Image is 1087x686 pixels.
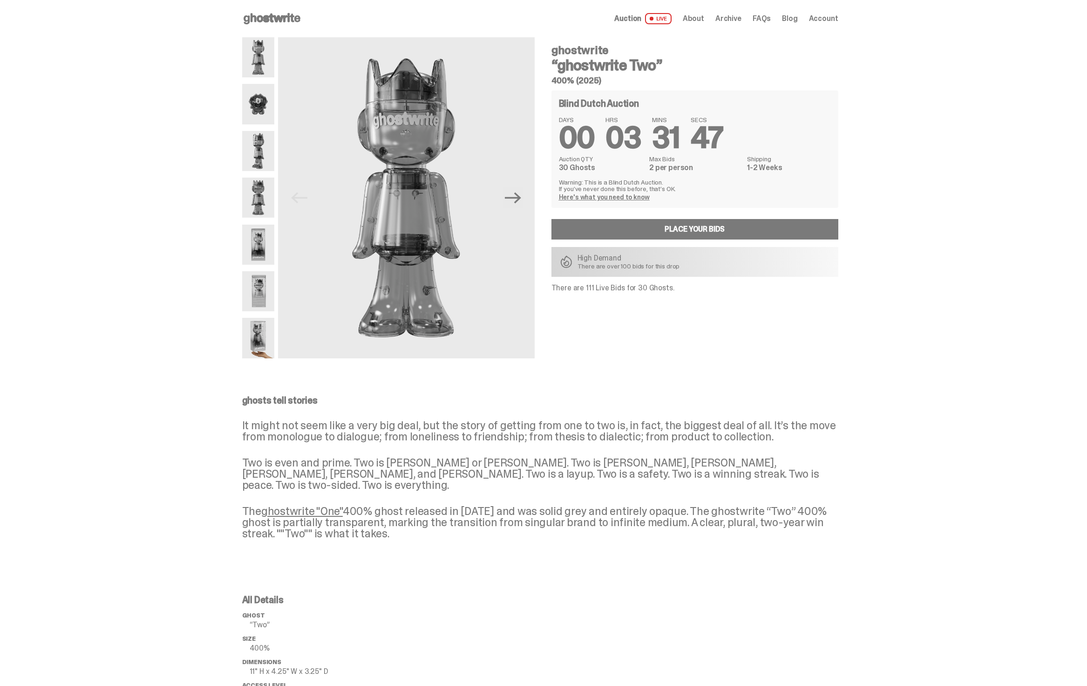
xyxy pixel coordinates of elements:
p: ghosts tell stories [242,396,838,405]
a: ghostwrite "One" [261,504,343,518]
a: Account [809,15,838,22]
a: FAQs [753,15,771,22]
a: Auction LIVE [614,13,671,24]
img: ghostwrite_Two_8.png [242,178,274,218]
p: The 400% ghost released in [DATE] and was solid grey and entirely opaque. The ghostwrite “Two” 40... [242,506,838,539]
span: MINS [652,117,679,123]
span: Auction [614,15,641,22]
dd: 1-2 Weeks [747,164,830,171]
a: Here's what you need to know [559,193,650,201]
p: Two is even and prime. Two is [PERSON_NAME] or [PERSON_NAME]. Two is [PERSON_NAME], [PERSON_NAME]... [242,457,838,491]
span: ghost [242,611,265,619]
p: It might not seem like a very big deal, but the story of getting from one to two is, in fact, the... [242,420,838,442]
p: There are over 100 bids for this drop [577,263,680,269]
p: All Details [242,595,391,604]
a: Place your Bids [551,219,838,240]
span: LIVE [645,13,672,24]
img: ghostwrite_Two_1.png [242,37,274,77]
dd: 2 per person [649,164,741,171]
dt: Shipping [747,156,830,162]
p: Warning: This is a Blind Dutch Auction. If you’ve never done this before, that’s OK. [559,179,831,192]
p: There are 111 Live Bids for 30 Ghosts. [551,284,838,292]
p: 11" H x 4.25" W x 3.25" D [250,668,391,675]
a: Blog [782,15,797,22]
dt: Max Bids [649,156,741,162]
span: 47 [691,118,723,157]
span: SECS [691,117,723,123]
a: About [683,15,704,22]
h4: ghostwrite [551,45,838,56]
img: ghostwrite_Two_14.png [242,225,274,265]
span: DAYS [559,117,595,123]
span: HRS [605,117,641,123]
h4: Blind Dutch Auction [559,99,639,108]
span: Dimensions [242,658,281,666]
p: High Demand [577,254,680,262]
p: 400% [250,645,391,652]
img: ghostwrite_Two_Last.png [242,318,274,358]
dt: Auction QTY [559,156,644,162]
h3: “ghostwrite Two” [551,58,838,73]
img: ghostwrite_Two_17.png [242,271,274,311]
img: ghostwrite_Two_1.png [278,37,535,358]
span: 03 [605,118,641,157]
p: “Two” [250,621,391,629]
img: ghostwrite_Two_2.png [242,131,274,171]
span: Size [242,635,256,643]
span: 00 [559,118,595,157]
h5: 400% (2025) [551,76,838,85]
a: Archive [715,15,741,22]
img: ghostwrite_Two_13.png [242,84,274,124]
span: 31 [652,118,679,157]
button: Next [503,187,523,208]
dd: 30 Ghosts [559,164,644,171]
